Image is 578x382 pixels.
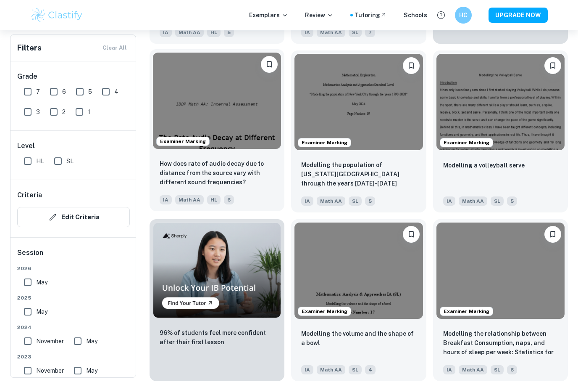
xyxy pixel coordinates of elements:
span: 2024 [17,324,130,331]
span: IA [160,28,172,37]
img: Math AA IA example thumbnail: Modelling the volume and the shape of a [294,223,423,319]
p: Modelling the volume and the shape of a bowl [301,329,416,348]
span: IA [160,195,172,204]
span: 2023 [17,353,130,361]
button: Help and Feedback [434,8,448,22]
span: May [86,366,97,375]
h6: Filters [17,42,42,54]
span: Examiner Marking [157,138,209,145]
img: Math AA IA example thumbnail: Modelling a volleyball serve [436,54,565,150]
span: Math AA [459,365,487,374]
span: Examiner Marking [440,139,493,146]
span: IA [443,196,455,206]
a: Examiner MarkingBookmarkModelling a volleyball serve IAMath AASL5 [433,50,568,212]
span: SL [349,365,362,374]
span: 4 [365,365,376,374]
span: Math AA [175,28,204,37]
span: May [36,307,47,316]
a: Examiner MarkingBookmarkModelling the population of New York City through the years 1790-2020IAMa... [291,50,426,212]
span: 7 [36,87,40,96]
p: Modelling the population of New York City through the years 1790-2020 [301,160,416,188]
button: Bookmark [261,56,278,73]
span: Math AA [317,365,345,374]
a: Tutoring [355,11,387,20]
span: 2025 [17,294,130,302]
span: Math AA [317,196,345,206]
span: Examiner Marking [298,308,351,315]
a: Schools [404,11,427,20]
p: Review [305,11,334,20]
img: Math AA IA example thumbnail: Modelling the relationship between Break [436,223,565,319]
span: IA [443,365,455,374]
span: 5 [224,28,234,37]
span: Math AA [459,196,487,206]
h6: Level [17,141,130,151]
span: 5 [88,87,92,96]
button: UPGRADE NOW [489,8,548,23]
span: 6 [62,87,66,96]
span: 3 [36,107,40,117]
span: SL [66,157,74,166]
h6: Session [17,248,130,265]
span: IA [301,196,313,206]
img: Math AA IA example thumbnail: How does rate of audio decay due to dist [153,53,281,149]
a: Thumbnail96% of students feel more confident after their first lesson [150,219,284,381]
p: Modelling the relationship between Breakfast Consumption, naps, and hours of sleep per week: Stat... [443,329,558,358]
button: Bookmark [544,226,561,243]
span: Examiner Marking [440,308,493,315]
button: HC [455,7,472,24]
button: Bookmark [403,57,420,74]
p: Modelling a volleyball serve [443,161,525,170]
span: 5 [365,196,375,206]
span: November [36,337,64,346]
p: How does rate of audio decay due to distance from the source vary with different sound frequencies? [160,159,274,187]
span: May [86,337,97,346]
img: Math AA IA example thumbnail: Modelling the population of New York Cit [294,54,423,150]
img: Thumbnail [153,223,281,318]
img: Clastify logo [30,7,84,24]
button: Bookmark [403,226,420,243]
p: 96% of students feel more confident after their first lesson [160,328,274,347]
span: SL [491,365,504,374]
span: 6 [507,365,517,374]
span: 7 [365,28,375,37]
span: HL [36,157,44,166]
span: Math AA [317,28,345,37]
button: Bookmark [544,57,561,74]
span: 5 [507,196,517,206]
span: Examiner Marking [298,139,351,146]
span: 1 [88,107,90,117]
button: Edit Criteria [17,207,130,227]
h6: HC [459,11,468,20]
span: IA [301,365,313,374]
span: HL [207,195,221,204]
span: 6 [224,195,234,204]
span: May [36,278,47,287]
h6: Grade [17,72,130,82]
span: SL [349,196,362,206]
span: HL [207,28,221,37]
span: SL [491,196,504,206]
p: Exemplars [249,11,288,20]
span: IA [301,28,313,37]
a: Examiner MarkingBookmarkModelling the relationship between Breakfast Consumption, naps, and hours... [433,219,568,381]
span: SL [349,28,362,37]
span: Math AA [175,195,204,204]
span: 4 [114,87,118,96]
span: 2026 [17,265,130,272]
a: Examiner MarkingBookmarkHow does rate of audio decay due to distance from the source vary with di... [150,50,284,212]
h6: Criteria [17,190,42,200]
span: November [36,366,64,375]
a: Examiner MarkingBookmarkModelling the volume and the shape of a bowl IAMath AASL4 [291,219,426,381]
span: 2 [62,107,66,117]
